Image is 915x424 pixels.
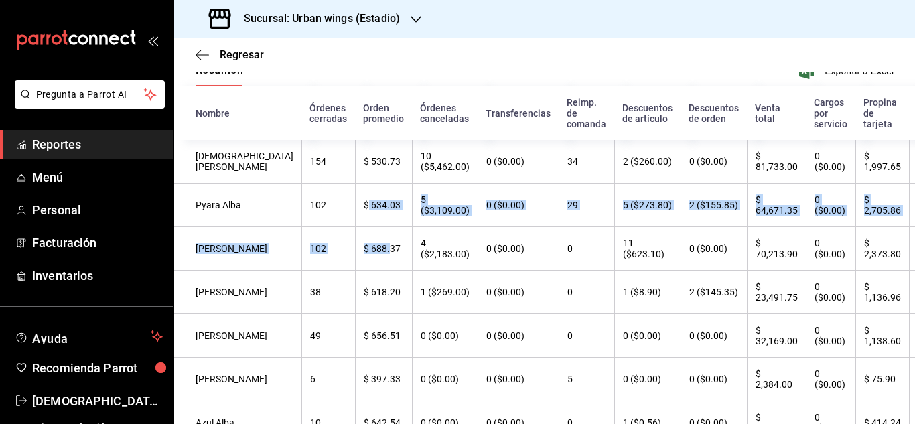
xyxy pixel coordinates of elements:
span: Personal [32,201,163,219]
th: Venta total [747,86,806,140]
th: 0 ($0.00) [681,227,747,271]
th: 0 ($0.00) [806,314,855,358]
th: $ 688.37 [355,227,412,271]
span: Menú [32,168,163,186]
th: 0 ($0.00) [806,358,855,401]
th: Reimp. de comanda [559,86,614,140]
span: Pregunta a Parrot AI [36,88,144,102]
th: 0 ($0.00) [478,227,559,271]
th: 102 [301,227,355,271]
th: 0 ($0.00) [806,184,855,227]
th: 0 ($0.00) [806,140,855,184]
th: 5 ($3,109.00) [412,184,478,227]
span: Regresar [220,48,264,61]
th: 10 ($5,462.00) [412,140,478,184]
th: $ 2,373.80 [855,227,909,271]
th: 0 ($0.00) [412,358,478,401]
th: 0 [559,227,614,271]
th: 49 [301,314,355,358]
th: 1 ($269.00) [412,271,478,314]
th: 0 ($0.00) [478,140,559,184]
th: Transferencias [478,86,559,140]
th: 0 [559,314,614,358]
button: Pregunta a Parrot AI [15,80,165,109]
h3: Sucursal: Urban wings (Estadio) [233,11,400,27]
th: $ 1,997.65 [855,140,909,184]
th: 0 ($0.00) [681,314,747,358]
th: Órdenes canceladas [412,86,478,140]
th: [PERSON_NAME] [174,227,301,271]
th: 6 [301,358,355,401]
th: 154 [301,140,355,184]
th: 1 ($8.90) [614,271,681,314]
th: $ 70,213.90 [747,227,806,271]
th: 2 ($260.00) [614,140,681,184]
th: 4 ($2,183.00) [412,227,478,271]
th: $ 634.03 [355,184,412,227]
th: 2 ($145.35) [681,271,747,314]
th: 5 ($273.80) [614,184,681,227]
th: Nombre [174,86,301,140]
span: Inventarios [32,267,163,285]
th: 0 ($0.00) [478,314,559,358]
th: [PERSON_NAME] [174,358,301,401]
th: 11 ($623.10) [614,227,681,271]
th: 0 ($0.00) [478,184,559,227]
th: 0 ($0.00) [412,314,478,358]
th: Descuentos de orden [681,86,747,140]
th: 0 ($0.00) [478,358,559,401]
th: 0 ($0.00) [681,358,747,401]
a: Pregunta a Parrot AI [9,97,165,111]
th: 34 [559,140,614,184]
th: [PERSON_NAME] [174,271,301,314]
th: 0 [559,271,614,314]
button: Regresar [196,48,264,61]
th: 0 ($0.00) [614,314,681,358]
th: $ 656.51 [355,314,412,358]
span: Recomienda Parrot [32,359,163,377]
th: Descuentos de artículo [614,86,681,140]
th: $ 2,384.00 [747,358,806,401]
th: Propina de tarjeta [855,86,909,140]
span: Facturación [32,234,163,252]
th: $ 64,671.35 [747,184,806,227]
th: 0 ($0.00) [681,140,747,184]
th: $ 618.20 [355,271,412,314]
th: Orden promedio [355,86,412,140]
th: 5 [559,358,614,401]
th: $ 1,136.96 [855,271,909,314]
th: $ 81,733.00 [747,140,806,184]
th: 29 [559,184,614,227]
th: 0 ($0.00) [614,358,681,401]
span: [DEMOGRAPHIC_DATA][PERSON_NAME] [32,392,163,410]
th: $ 23,491.75 [747,271,806,314]
th: [PERSON_NAME] [174,314,301,358]
button: Resumen [196,64,243,86]
th: $ 530.73 [355,140,412,184]
th: 0 ($0.00) [478,271,559,314]
th: $ 1,138.60 [855,314,909,358]
th: [DEMOGRAPHIC_DATA][PERSON_NAME] [174,140,301,184]
th: Cargos por servicio [806,86,855,140]
th: Órdenes cerradas [301,86,355,140]
span: Ayuda [32,328,145,344]
th: 0 ($0.00) [806,227,855,271]
div: navigation tabs [196,64,243,86]
th: 2 ($155.85) [681,184,747,227]
th: 0 ($0.00) [806,271,855,314]
th: 38 [301,271,355,314]
th: $ 2,705.86 [855,184,909,227]
span: Reportes [32,135,163,153]
th: 102 [301,184,355,227]
button: open_drawer_menu [147,35,158,46]
th: $ 32,169.00 [747,314,806,358]
th: $ 397.33 [355,358,412,401]
th: $ 75.90 [855,358,909,401]
th: Pyara Alba [174,184,301,227]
